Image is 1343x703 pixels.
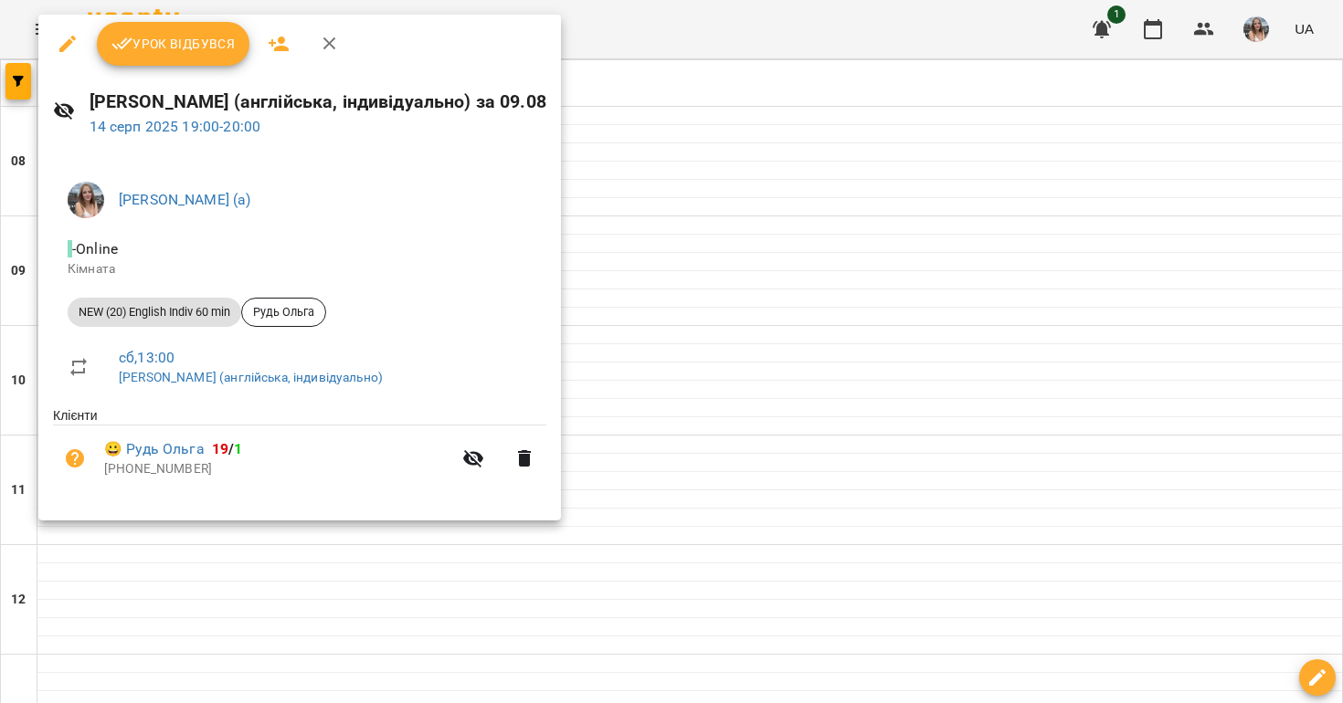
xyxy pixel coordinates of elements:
div: Рудь Ольга [241,298,326,327]
ul: Клієнти [53,406,546,498]
button: Візит ще не сплачено. Додати оплату? [53,436,97,480]
a: 14 серп 2025 19:00-20:00 [90,118,261,135]
b: / [212,440,243,457]
span: Урок відбувся [111,33,236,55]
p: Кімната [68,260,532,278]
span: - Online [68,240,122,257]
p: [PHONE_NUMBER] [104,460,451,478]
img: 74fe2489868ff6387e58e6a53f418eff.jpg [68,182,104,218]
span: 19 [212,440,228,457]
a: 😀 Рудь Ольга [104,438,205,460]
a: [PERSON_NAME] (а) [119,191,251,208]
a: сб , 13:00 [119,349,174,366]
a: [PERSON_NAME] (англійська, індивідуально) [119,370,383,384]
span: NEW (20) English Indiv 60 min [68,304,241,320]
button: Урок відбувся [97,22,250,66]
span: Рудь Ольга [242,304,325,320]
span: 1 [234,440,242,457]
h6: [PERSON_NAME] (англійська, індивідуально) за 09.08 [90,88,546,116]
